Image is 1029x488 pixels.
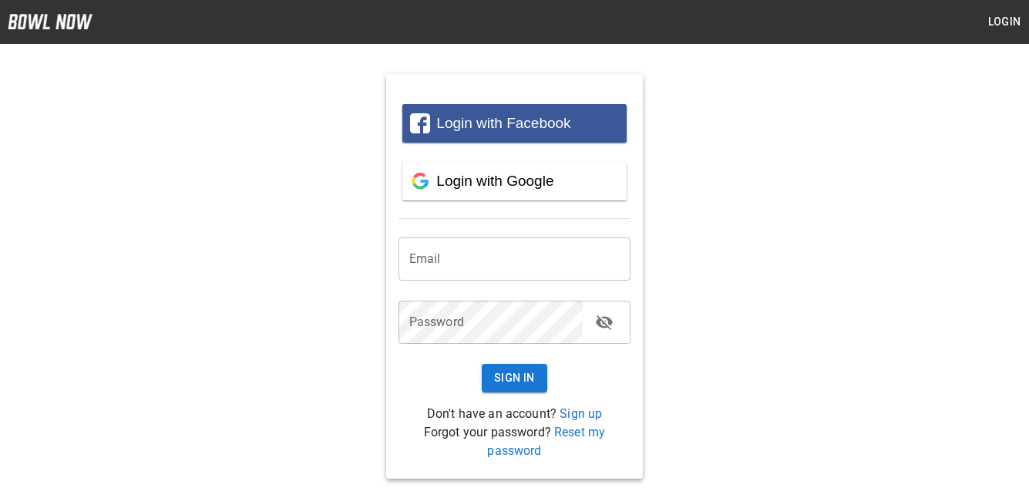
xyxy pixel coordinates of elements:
[402,162,627,200] button: Login with Google
[482,364,547,392] button: Sign In
[398,423,631,460] p: Forgot your password?
[980,8,1029,36] button: Login
[589,307,620,338] button: toggle password visibility
[8,14,92,29] img: logo
[436,115,570,131] span: Login with Facebook
[398,405,631,423] p: Don't have an account?
[436,173,553,189] span: Login with Google
[560,406,602,421] a: Sign up
[487,425,605,458] a: Reset my password
[402,104,627,143] button: Login with Facebook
